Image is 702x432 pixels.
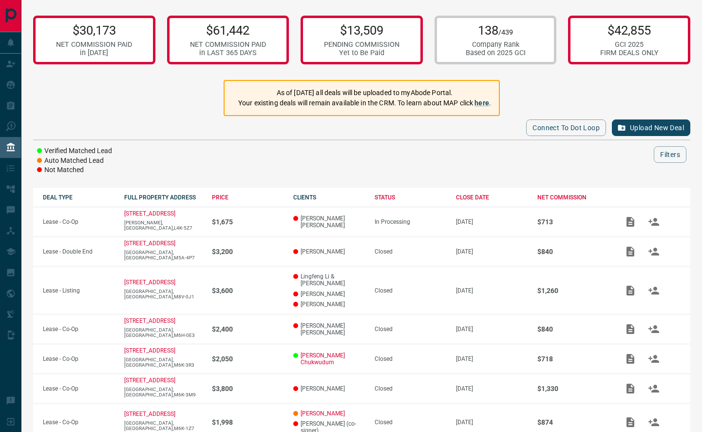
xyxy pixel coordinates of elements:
[642,325,665,332] span: Match Clients
[301,352,365,366] a: [PERSON_NAME] Chukwudum
[526,119,606,136] button: Connect to Dot Loop
[43,218,114,225] p: Lease - Co-Op
[642,218,665,225] span: Match Clients
[190,49,266,57] div: in LAST 365 DAYS
[537,385,609,393] p: $1,330
[212,194,284,201] div: PRICE
[456,355,528,362] p: [DATE]
[293,291,365,297] p: [PERSON_NAME]
[324,49,399,57] div: Yet to Be Paid
[124,250,202,260] p: [GEOGRAPHIC_DATA],[GEOGRAPHIC_DATA],M5A-4P7
[293,248,365,255] p: [PERSON_NAME]
[619,325,642,332] span: Add / View Documents
[190,40,266,49] div: NET COMMISSION PAID
[212,248,284,255] p: $3,200
[190,23,266,38] p: $61,442
[619,385,642,392] span: Add / View Documents
[537,325,609,333] p: $840
[456,218,528,225] p: [DATE]
[456,326,528,333] p: [DATE]
[375,326,446,333] div: Closed
[37,165,112,175] li: Not Matched
[43,287,114,294] p: Lease - Listing
[642,355,665,362] span: Match Clients
[43,248,114,255] p: Lease - Double End
[456,287,528,294] p: [DATE]
[456,248,528,255] p: [DATE]
[212,218,284,226] p: $1,675
[124,420,202,431] p: [GEOGRAPHIC_DATA],[GEOGRAPHIC_DATA],M6K-1Z7
[466,23,526,38] p: 138
[124,411,175,417] a: [STREET_ADDRESS]
[324,23,399,38] p: $13,509
[293,194,365,201] div: CLIENTS
[293,385,365,392] p: [PERSON_NAME]
[43,385,114,392] p: Lease - Co-Op
[375,248,446,255] div: Closed
[124,387,202,397] p: [GEOGRAPHIC_DATA],[GEOGRAPHIC_DATA],M6K-3M9
[375,287,446,294] div: Closed
[238,88,491,98] p: As of [DATE] all deals will be uploaded to myAbode Portal.
[619,218,642,225] span: Add / View Documents
[642,287,665,294] span: Match Clients
[642,385,665,392] span: Match Clients
[37,146,112,156] li: Verified Matched Lead
[56,23,132,38] p: $30,173
[537,418,609,426] p: $874
[212,355,284,363] p: $2,050
[124,279,175,286] a: [STREET_ADDRESS]
[293,215,365,229] p: [PERSON_NAME] [PERSON_NAME]
[537,218,609,226] p: $713
[537,287,609,295] p: $1,260
[124,289,202,299] p: [GEOGRAPHIC_DATA],[GEOGRAPHIC_DATA],M8V-0J1
[537,248,609,255] p: $840
[375,385,446,392] div: Closed
[654,146,686,163] button: Filters
[37,156,112,166] li: Auto Matched Lead
[600,23,659,38] p: $42,855
[293,273,365,287] p: Lingfeng Li & [PERSON_NAME]
[456,419,528,426] p: [DATE]
[212,418,284,426] p: $1,998
[43,194,114,201] div: DEAL TYPE
[212,287,284,295] p: $3,600
[212,325,284,333] p: $2,400
[56,49,132,57] div: in [DATE]
[301,410,345,417] a: [PERSON_NAME]
[124,357,202,368] p: [GEOGRAPHIC_DATA],[GEOGRAPHIC_DATA],M6K-3R3
[619,248,642,255] span: Add / View Documents
[375,355,446,362] div: Closed
[124,240,175,247] a: [STREET_ADDRESS]
[56,40,132,49] div: NET COMMISSION PAID
[124,210,175,217] a: [STREET_ADDRESS]
[43,419,114,426] p: Lease - Co-Op
[498,28,513,37] span: /439
[466,49,526,57] div: Based on 2025 GCI
[324,40,399,49] div: PENDING COMMISSION
[124,317,175,324] a: [STREET_ADDRESS]
[124,377,175,384] a: [STREET_ADDRESS]
[293,301,365,308] p: [PERSON_NAME]
[375,419,446,426] div: Closed
[375,218,446,225] div: In Processing
[537,194,609,201] div: NET COMMISSION
[466,40,526,49] div: Company Rank
[43,355,114,362] p: Lease - Co-Op
[293,322,365,336] p: [PERSON_NAME] [PERSON_NAME]
[600,40,659,49] div: GCI 2025
[537,355,609,363] p: $718
[124,347,175,354] a: [STREET_ADDRESS]
[642,248,665,255] span: Match Clients
[43,326,114,333] p: Lease - Co-Op
[212,385,284,393] p: $3,800
[612,119,690,136] button: Upload New Deal
[619,287,642,294] span: Add / View Documents
[375,194,446,201] div: STATUS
